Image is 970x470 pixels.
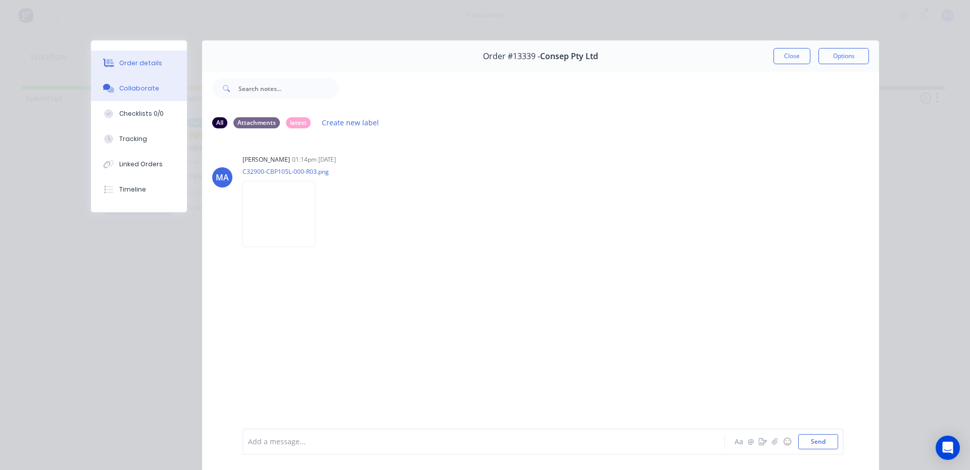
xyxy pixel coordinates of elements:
div: Attachments [233,117,280,128]
span: Order #13339 - [483,52,540,61]
button: Options [818,48,869,64]
button: Timeline [91,177,187,202]
div: Open Intercom Messenger [936,436,960,460]
div: Linked Orders [119,160,163,169]
button: @ [745,436,757,448]
button: Send [798,434,838,449]
button: Aa [733,436,745,448]
div: latest [286,117,311,128]
p: C32900-CBP105L-000-R03.png [243,167,329,176]
div: Timeline [119,185,146,194]
button: ☺ [781,436,793,448]
div: Checklists 0/0 [119,109,164,118]
button: Order details [91,51,187,76]
div: Tracking [119,134,147,144]
div: MA [216,171,229,183]
div: [PERSON_NAME] [243,155,290,164]
button: Close [773,48,810,64]
button: Create new label [317,116,384,129]
div: All [212,117,227,128]
div: Collaborate [119,84,159,93]
div: Order details [119,59,162,68]
button: Linked Orders [91,152,187,177]
div: 01:14pm [DATE] [292,155,336,164]
button: Collaborate [91,76,187,101]
button: Checklists 0/0 [91,101,187,126]
button: Tracking [91,126,187,152]
span: Consep Pty Ltd [540,52,598,61]
input: Search notes... [238,78,338,99]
